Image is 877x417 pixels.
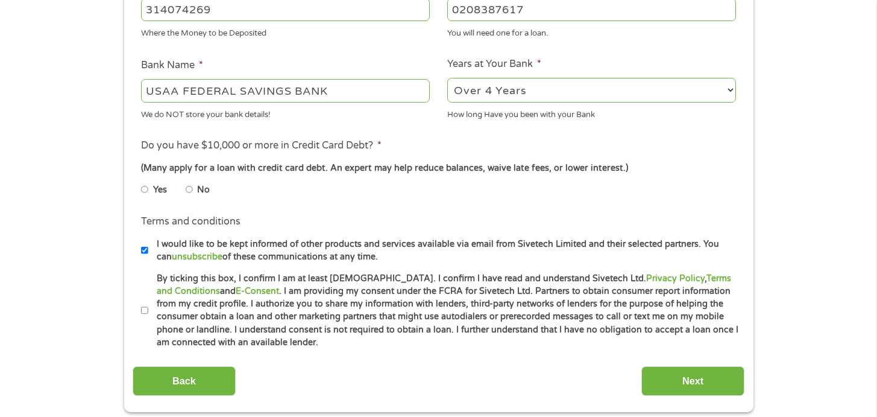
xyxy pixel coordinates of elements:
label: Years at Your Bank [447,58,541,71]
a: Privacy Policy [646,273,705,284]
div: You will need one for a loan. [447,24,736,40]
label: By ticking this box, I confirm I am at least [DEMOGRAPHIC_DATA]. I confirm I have read and unders... [148,272,740,349]
div: Where the Money to be Deposited [141,24,430,40]
div: (Many apply for a loan with credit card debt. An expert may help reduce balances, waive late fees... [141,162,735,175]
label: Terms and conditions [141,215,240,228]
div: How long Have you been with your Bank [447,104,736,121]
label: I would like to be kept informed of other products and services available via email from Sivetech... [148,238,740,264]
a: Terms and Conditions [157,273,731,296]
label: No [197,183,210,197]
a: E-Consent [236,286,279,296]
label: Bank Name [141,59,203,72]
a: unsubscribe [172,252,222,262]
div: We do NOT store your bank details! [141,104,430,121]
label: Do you have $10,000 or more in Credit Card Debt? [141,139,382,152]
input: Next [641,366,744,396]
input: Back [133,366,236,396]
label: Yes [153,183,167,197]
